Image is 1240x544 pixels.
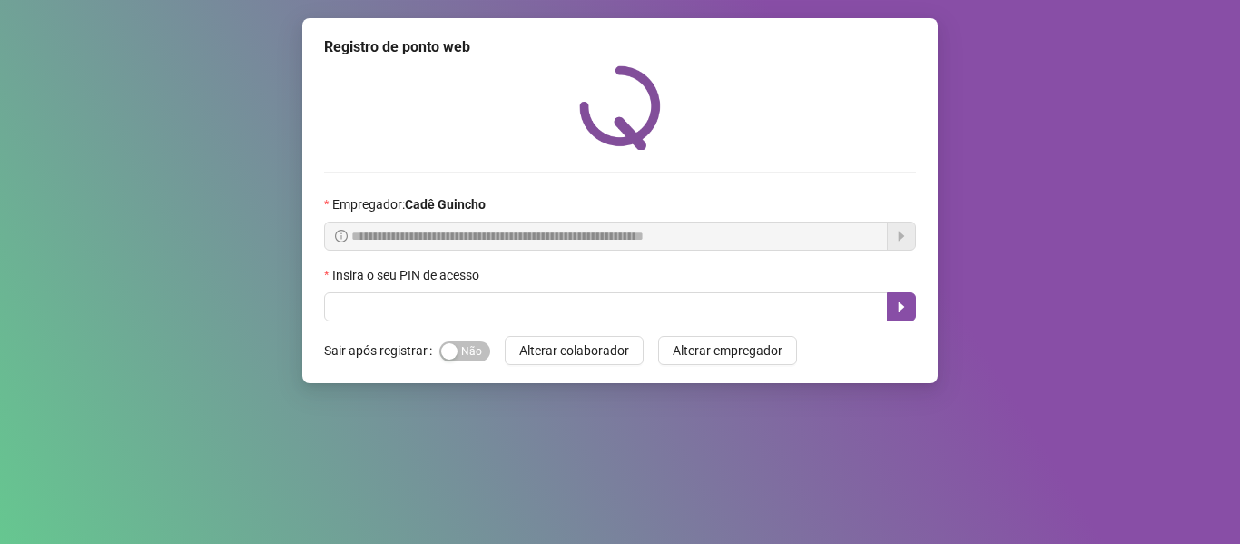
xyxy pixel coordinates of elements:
[579,65,661,150] img: QRPoint
[405,197,486,212] strong: Cadê Guincho
[658,336,797,365] button: Alterar empregador
[894,300,909,314] span: caret-right
[505,336,644,365] button: Alterar colaborador
[324,265,491,285] label: Insira o seu PIN de acesso
[332,194,486,214] span: Empregador :
[519,341,629,361] span: Alterar colaborador
[324,36,916,58] div: Registro de ponto web
[335,230,348,242] span: info-circle
[673,341,782,361] span: Alterar empregador
[324,336,439,365] label: Sair após registrar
